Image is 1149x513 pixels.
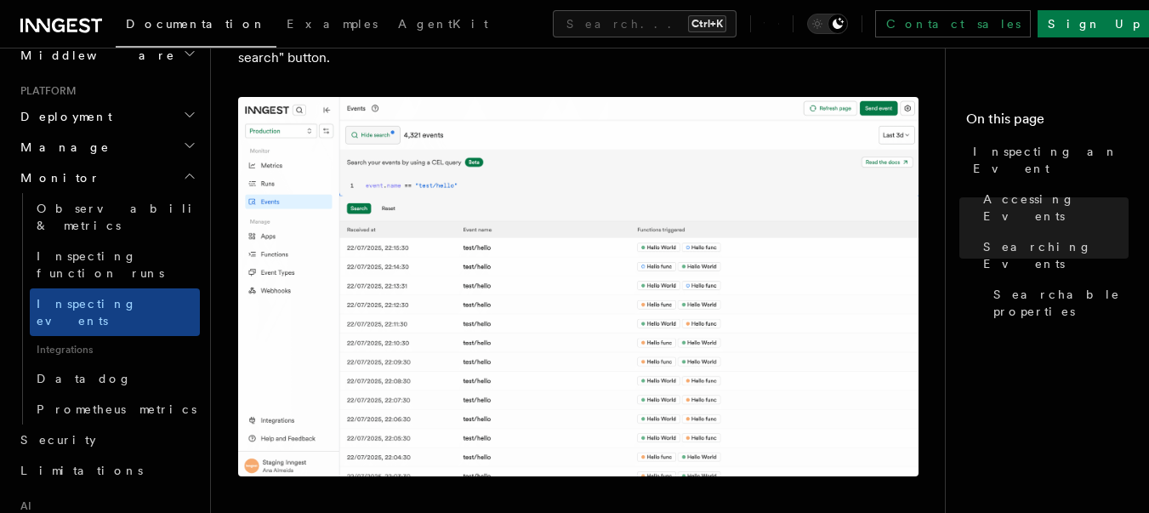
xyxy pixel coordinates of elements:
[37,402,196,416] span: Prometheus metrics
[30,241,200,288] a: Inspecting function runs
[116,5,276,48] a: Documentation
[14,84,77,98] span: Platform
[14,132,200,162] button: Manage
[14,47,175,64] span: Middleware
[14,169,100,186] span: Monitor
[287,17,378,31] span: Examples
[875,10,1031,37] a: Contact sales
[976,231,1129,279] a: Searching Events
[14,193,200,425] div: Monitor
[976,184,1129,231] a: Accessing Events
[37,297,137,328] span: Inspecting events
[37,249,164,280] span: Inspecting function runs
[30,394,200,425] a: Prometheus metrics
[126,17,266,31] span: Documentation
[238,97,919,476] img: The events list features an advance search feature that filters results using a CEL query.
[553,10,737,37] button: Search...Ctrl+K
[37,202,212,232] span: Observability & metrics
[966,136,1129,184] a: Inspecting an Event
[14,425,200,455] a: Security
[30,363,200,394] a: Datadog
[398,17,488,31] span: AgentKit
[20,464,143,477] span: Limitations
[276,5,388,46] a: Examples
[807,14,848,34] button: Toggle dark mode
[14,455,200,486] a: Limitations
[688,15,726,32] kbd: Ctrl+K
[30,193,200,241] a: Observability & metrics
[983,238,1129,272] span: Searching Events
[973,143,1129,177] span: Inspecting an Event
[987,279,1129,327] a: Searchable properties
[983,191,1129,225] span: Accessing Events
[14,139,110,156] span: Manage
[388,5,498,46] a: AgentKit
[14,108,112,125] span: Deployment
[30,288,200,336] a: Inspecting events
[30,336,200,363] span: Integrations
[14,101,200,132] button: Deployment
[37,372,132,385] span: Datadog
[966,109,1129,136] h4: On this page
[14,40,200,71] button: Middleware
[14,499,31,513] span: AI
[14,162,200,193] button: Monitor
[20,433,96,447] span: Security
[993,286,1129,320] span: Searchable properties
